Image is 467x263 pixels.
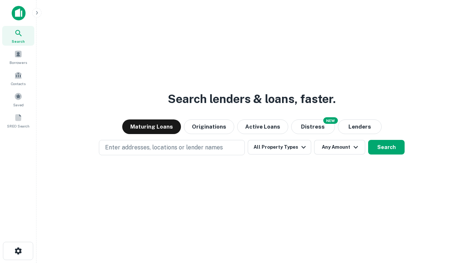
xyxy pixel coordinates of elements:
[168,90,336,108] h3: Search lenders & loans, faster.
[237,119,288,134] button: Active Loans
[105,143,223,152] p: Enter addresses, locations or lender names
[338,119,382,134] button: Lenders
[12,6,26,20] img: capitalize-icon.png
[2,26,34,46] a: Search
[12,38,25,44] span: Search
[122,119,181,134] button: Maturing Loans
[13,102,24,108] span: Saved
[2,89,34,109] a: Saved
[11,81,26,87] span: Contacts
[2,111,34,130] a: SREO Search
[7,123,30,129] span: SREO Search
[184,119,234,134] button: Originations
[248,140,311,155] button: All Property Types
[291,119,335,134] button: Search distressed loans with lien and other non-mortgage details.
[314,140,365,155] button: Any Amount
[2,68,34,88] a: Contacts
[2,47,34,67] a: Borrowers
[323,117,338,124] div: NEW
[368,140,405,155] button: Search
[99,140,245,155] button: Enter addresses, locations or lender names
[9,60,27,65] span: Borrowers
[431,205,467,240] iframe: Chat Widget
